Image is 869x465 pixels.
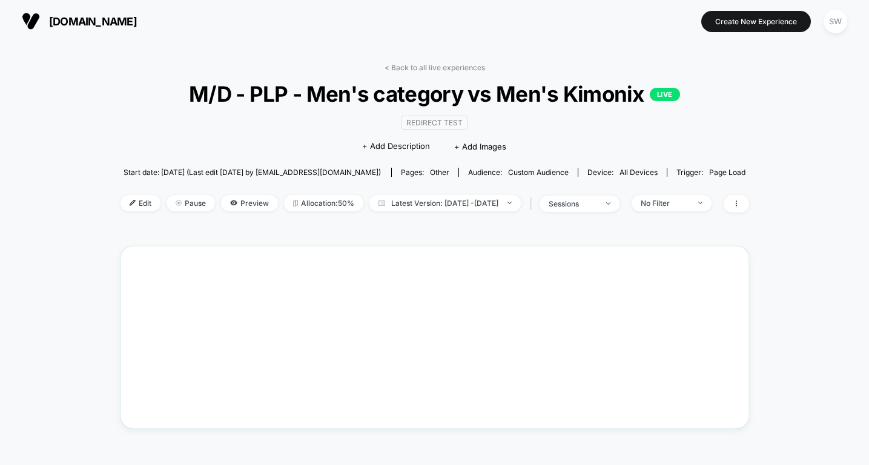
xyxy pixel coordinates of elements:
span: | [527,195,540,213]
img: end [507,202,512,204]
span: Pause [167,195,215,211]
span: Device: [578,168,667,177]
img: Visually logo [22,12,40,30]
img: end [606,202,610,205]
button: SW [820,9,851,34]
span: + Add Description [362,140,430,153]
a: < Back to all live experiences [385,63,485,72]
span: Redirect Test [401,116,468,130]
span: Preview [221,195,278,211]
div: sessions [549,199,597,208]
button: Create New Experience [701,11,811,32]
img: edit [130,200,136,206]
span: Start date: [DATE] (Last edit [DATE] by [EMAIL_ADDRESS][DOMAIN_NAME]) [124,168,381,177]
span: Custom Audience [508,168,569,177]
span: [DOMAIN_NAME] [49,15,137,28]
span: Allocation: 50% [284,195,363,211]
img: end [698,202,702,204]
span: all devices [620,168,658,177]
img: calendar [378,200,385,206]
span: Page Load [709,168,745,177]
span: + Add Images [454,142,506,151]
div: SW [824,10,847,33]
img: end [176,200,182,206]
span: other [430,168,449,177]
div: Pages: [401,168,449,177]
span: Edit [121,195,160,211]
button: [DOMAIN_NAME] [18,12,140,31]
p: LIVE [650,88,680,101]
span: Latest Version: [DATE] - [DATE] [369,195,521,211]
span: M/D - PLP - Men's category vs Men's Kimonix [151,81,717,107]
div: Trigger: [676,168,745,177]
div: No Filter [641,199,689,208]
div: Audience: [468,168,569,177]
img: rebalance [293,200,298,206]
